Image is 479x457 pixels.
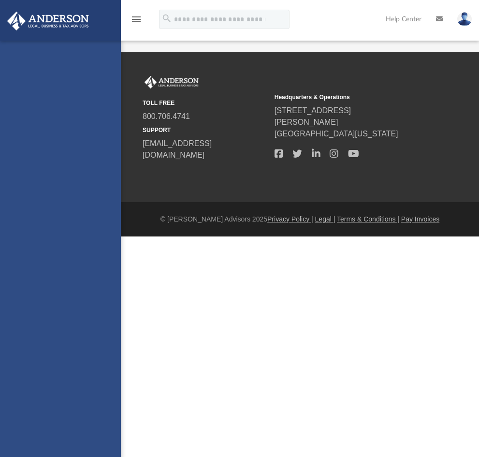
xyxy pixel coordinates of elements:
a: menu [131,18,142,25]
i: menu [131,14,142,25]
a: Legal | [315,215,335,223]
a: Terms & Conditions | [337,215,399,223]
small: TOLL FREE [143,99,268,107]
small: Headquarters & Operations [275,93,400,102]
i: search [161,13,172,24]
a: [EMAIL_ADDRESS][DOMAIN_NAME] [143,139,212,159]
img: Anderson Advisors Platinum Portal [143,76,201,88]
a: Pay Invoices [401,215,439,223]
a: Privacy Policy | [267,215,313,223]
small: SUPPORT [143,126,268,134]
a: 800.706.4741 [143,112,190,120]
a: [GEOGRAPHIC_DATA][US_STATE] [275,130,398,138]
a: [STREET_ADDRESS][PERSON_NAME] [275,106,351,126]
img: User Pic [457,12,472,26]
img: Anderson Advisors Platinum Portal [4,12,92,30]
div: © [PERSON_NAME] Advisors 2025 [121,214,479,224]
